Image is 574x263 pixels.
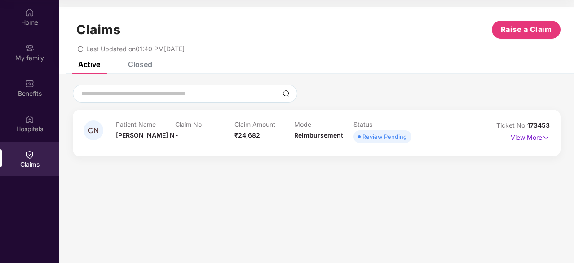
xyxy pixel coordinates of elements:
div: Closed [128,60,152,69]
span: ₹24,682 [234,131,260,139]
span: 173453 [527,121,550,129]
span: redo [77,45,84,53]
img: svg+xml;base64,PHN2ZyBpZD0iSG9zcGl0YWxzIiB4bWxucz0iaHR0cDovL3d3dy53My5vcmcvMjAwMC9zdmciIHdpZHRoPS... [25,115,34,124]
span: - [175,131,178,139]
p: Claim Amount [234,120,294,128]
p: Claim No [175,120,234,128]
span: CN [88,127,99,134]
span: Last Updated on 01:40 PM[DATE] [86,45,185,53]
span: [PERSON_NAME] N [116,131,175,139]
img: svg+xml;base64,PHN2ZyBpZD0iSG9tZSIgeG1sbnM9Imh0dHA6Ly93d3cudzMub3JnLzIwMDAvc3ZnIiB3aWR0aD0iMjAiIG... [25,8,34,17]
h1: Claims [76,22,120,37]
button: Raise a Claim [492,21,561,39]
p: Patient Name [116,120,175,128]
img: svg+xml;base64,PHN2ZyB3aWR0aD0iMjAiIGhlaWdodD0iMjAiIHZpZXdCb3g9IjAgMCAyMCAyMCIgZmlsbD0ibm9uZSIgeG... [25,44,34,53]
p: Status [353,120,413,128]
img: svg+xml;base64,PHN2ZyBpZD0iQmVuZWZpdHMiIHhtbG5zPSJodHRwOi8vd3d3LnczLm9yZy8yMDAwL3N2ZyIgd2lkdGg9Ij... [25,79,34,88]
p: View More [511,130,550,143]
img: svg+xml;base64,PHN2ZyBpZD0iU2VhcmNoLTMyeDMyIiB4bWxucz0iaHR0cDovL3d3dy53My5vcmcvMjAwMC9zdmciIHdpZH... [283,90,290,97]
img: svg+xml;base64,PHN2ZyB4bWxucz0iaHR0cDovL3d3dy53My5vcmcvMjAwMC9zdmciIHdpZHRoPSIxNyIgaGVpZ2h0PSIxNy... [542,133,550,143]
div: Review Pending [362,132,407,141]
span: Raise a Claim [501,24,552,35]
img: svg+xml;base64,PHN2ZyBpZD0iQ2xhaW0iIHhtbG5zPSJodHRwOi8vd3d3LnczLm9yZy8yMDAwL3N2ZyIgd2lkdGg9IjIwIi... [25,150,34,159]
span: Ticket No [496,121,527,129]
span: Reimbursement [294,131,343,139]
p: Mode [294,120,353,128]
div: Active [78,60,100,69]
